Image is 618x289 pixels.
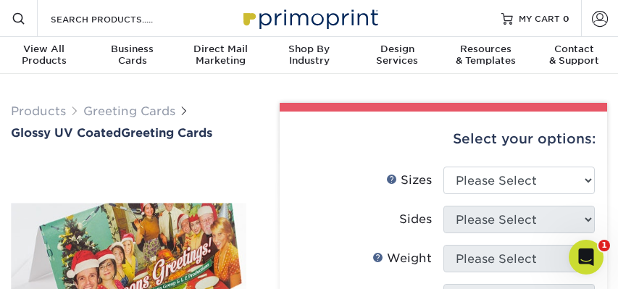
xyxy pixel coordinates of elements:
div: Select your options: [291,112,596,167]
div: Sizes [386,172,432,189]
a: Direct MailMarketing [177,37,265,75]
div: Marketing [177,43,265,67]
a: Glossy UV CoatedGreeting Cards [11,126,246,140]
div: Weight [372,250,432,267]
span: Contact [530,43,618,55]
div: Services [353,43,441,67]
div: & Templates [441,43,530,67]
a: Greeting Cards [83,104,175,118]
span: Direct Mail [177,43,265,55]
span: 0 [563,13,569,23]
span: Business [88,43,177,55]
iframe: Intercom live chat [569,240,604,275]
span: 1 [598,240,610,251]
div: Sides [399,211,432,228]
span: Shop By [265,43,354,55]
iframe: Google Customer Reviews [4,245,123,284]
a: Products [11,104,66,118]
span: Resources [441,43,530,55]
h1: Greeting Cards [11,126,246,140]
a: Resources& Templates [441,37,530,75]
a: Shop ByIndustry [265,37,354,75]
div: Cards [88,43,177,67]
img: Primoprint [237,2,382,33]
input: SEARCH PRODUCTS..... [49,10,191,28]
span: Glossy UV Coated [11,126,121,140]
a: BusinessCards [88,37,177,75]
span: Design [353,43,441,55]
div: Industry [265,43,354,67]
a: DesignServices [353,37,441,75]
div: & Support [530,43,618,67]
span: MY CART [519,12,560,25]
a: Contact& Support [530,37,618,75]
